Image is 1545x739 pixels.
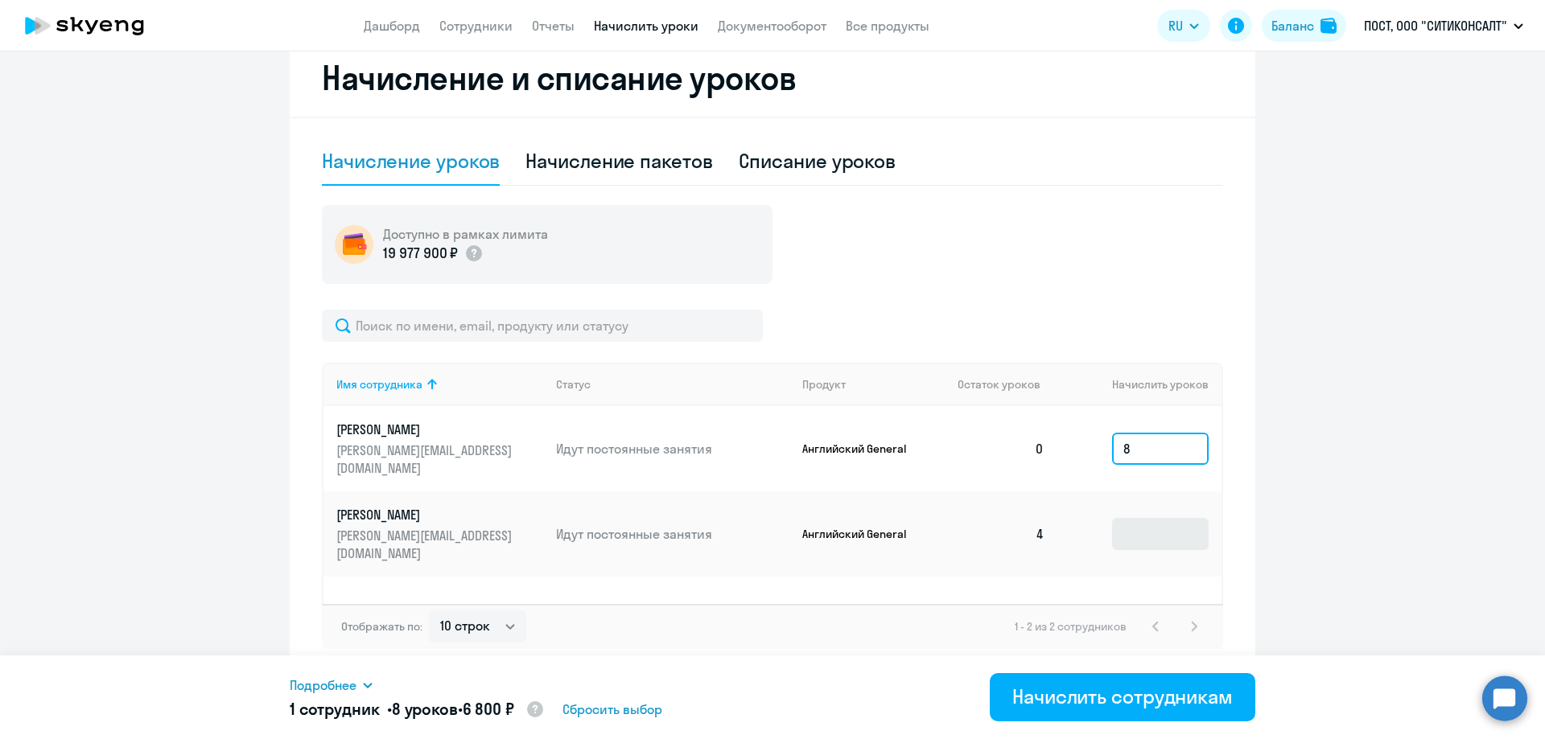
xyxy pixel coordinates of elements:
[532,18,575,34] a: Отчеты
[525,148,712,174] div: Начисление пакетов
[556,525,789,543] p: Идут постоянные занятия
[802,377,946,392] div: Продукт
[1364,16,1507,35] p: ПОСТ, ООО "СИТИКОНСАЛТ"
[556,377,789,392] div: Статус
[945,491,1057,577] td: 4
[556,377,591,392] div: Статус
[958,377,1040,392] span: Остаток уроков
[945,406,1057,491] td: 0
[1271,16,1314,35] div: Баланс
[594,18,698,34] a: Начислить уроки
[336,441,517,477] p: [PERSON_NAME][EMAIL_ADDRESS][DOMAIN_NAME]
[718,18,826,34] a: Документооборот
[1262,10,1346,42] button: Балансbalance
[336,377,422,392] div: Имя сотрудника
[290,675,356,695] span: Подробнее
[739,148,896,174] div: Списание уроков
[1015,619,1127,634] span: 1 - 2 из 2 сотрудников
[802,441,923,456] p: Английский General
[562,700,662,719] span: Сбросить выбор
[846,18,929,34] a: Все продукты
[1320,18,1337,34] img: balance
[322,310,763,342] input: Поиск по имени, email, продукту или статусу
[336,421,517,438] p: [PERSON_NAME]
[556,440,789,458] p: Идут постоянные занятия
[990,673,1255,721] button: Начислить сотрудникам
[383,225,548,243] h5: Доступно в рамках лимита
[383,243,458,264] p: 19 977 900 ₽
[958,377,1057,392] div: Остаток уроков
[335,225,373,264] img: wallet-circle.png
[439,18,513,34] a: Сотрудники
[364,18,420,34] a: Дашборд
[341,619,422,634] span: Отображать по:
[802,377,846,392] div: Продукт
[336,527,517,562] p: [PERSON_NAME][EMAIL_ADDRESS][DOMAIN_NAME]
[336,506,543,562] a: [PERSON_NAME][PERSON_NAME][EMAIL_ADDRESS][DOMAIN_NAME]
[463,699,514,719] span: 6 800 ₽
[336,377,543,392] div: Имя сотрудника
[392,699,458,719] span: 8 уроков
[1356,6,1531,45] button: ПОСТ, ООО "СИТИКОНСАЛТ"
[1168,16,1183,35] span: RU
[322,148,500,174] div: Начисление уроков
[1057,363,1222,406] th: Начислить уроков
[336,421,543,477] a: [PERSON_NAME][PERSON_NAME][EMAIL_ADDRESS][DOMAIN_NAME]
[336,506,517,523] p: [PERSON_NAME]
[1157,10,1210,42] button: RU
[802,527,923,541] p: Английский General
[290,698,545,722] h5: 1 сотрудник • •
[322,59,1223,97] h2: Начисление и списание уроков
[1012,684,1233,709] div: Начислить сотрудникам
